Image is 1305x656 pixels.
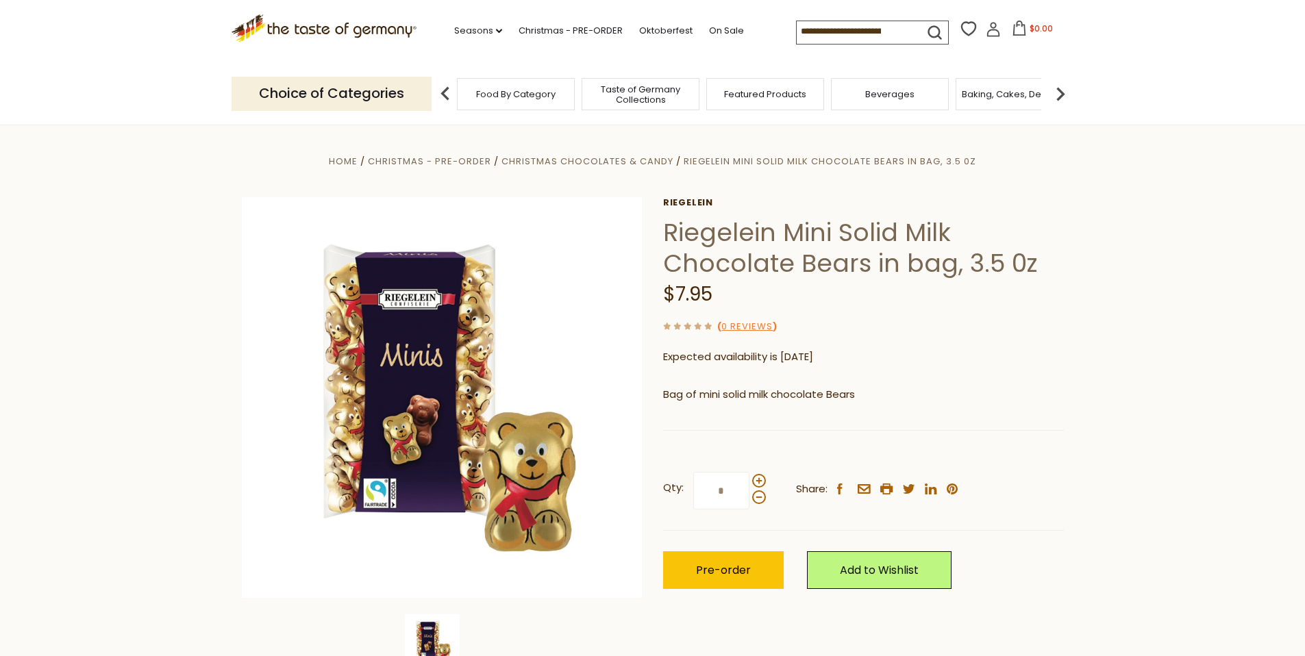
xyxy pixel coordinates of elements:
[721,320,773,334] a: 0 Reviews
[586,84,695,105] a: Taste of Germany Collections
[807,551,952,589] a: Add to Wishlist
[1047,80,1074,108] img: next arrow
[663,551,784,589] button: Pre-order
[796,481,828,498] span: Share:
[242,197,643,598] img: Riegelein Mini Solid Milk Chocolate Bears
[663,479,684,496] strong: Qty:
[432,80,459,108] img: previous arrow
[476,89,556,99] a: Food By Category
[1030,23,1053,34] span: $0.00
[329,155,358,168] a: Home
[501,155,673,168] a: Christmas Chocolates & Candy
[709,23,744,38] a: On Sale
[639,23,693,38] a: Oktoberfest
[684,155,976,168] a: Riegelein Mini Solid Milk Chocolate Bears in bag, 3.5 0z
[663,349,1064,366] p: Expected availability is [DATE]
[724,89,806,99] a: Featured Products
[368,155,491,168] a: Christmas - PRE-ORDER
[962,89,1068,99] a: Baking, Cakes, Desserts
[865,89,915,99] a: Beverages
[232,77,432,110] p: Choice of Categories
[717,320,777,333] span: ( )
[693,472,749,509] input: Qty:
[1004,21,1062,41] button: $0.00
[663,197,1064,208] a: Riegelein
[696,562,751,578] span: Pre-order
[663,386,1064,403] p: Bag of mini solid milk chocolate Bears
[454,23,502,38] a: Seasons
[663,217,1064,279] h1: Riegelein Mini Solid Milk Chocolate Bears in bag, 3.5 0z
[663,281,712,307] span: $7.95
[519,23,623,38] a: Christmas - PRE-ORDER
